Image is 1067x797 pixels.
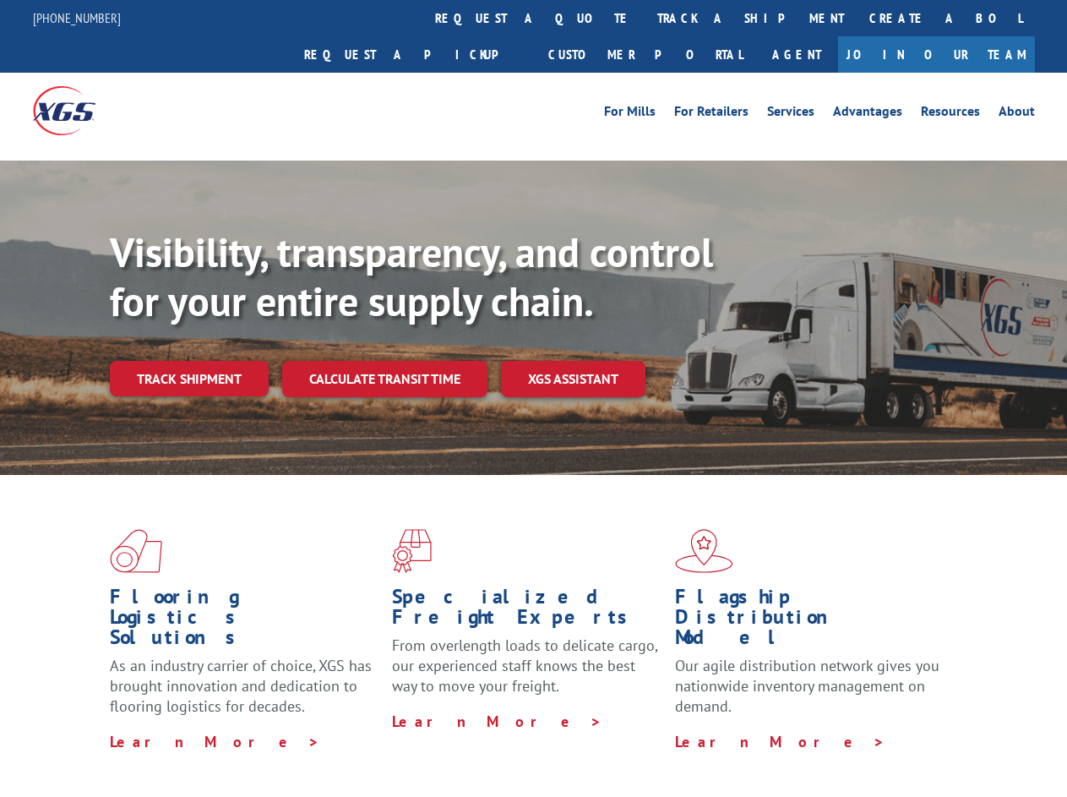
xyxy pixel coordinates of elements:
[833,105,902,123] a: Advantages
[110,529,162,573] img: xgs-icon-total-supply-chain-intelligence-red
[392,636,661,711] p: From overlength loads to delicate cargo, our experienced staff knows the best way to move your fr...
[110,732,320,751] a: Learn More >
[33,9,121,26] a: [PHONE_NUMBER]
[604,105,656,123] a: For Mills
[674,105,749,123] a: For Retailers
[392,529,432,573] img: xgs-icon-focused-on-flooring-red
[675,732,885,751] a: Learn More >
[921,105,980,123] a: Resources
[675,587,945,656] h1: Flagship Distribution Model
[110,226,713,327] b: Visibility, transparency, and control for your entire supply chain.
[999,105,1035,123] a: About
[392,587,661,636] h1: Specialized Freight Experts
[110,361,269,396] a: Track shipment
[501,361,645,397] a: XGS ASSISTANT
[838,36,1035,73] a: Join Our Team
[291,36,536,73] a: Request a pickup
[675,656,939,716] span: Our agile distribution network gives you nationwide inventory management on demand.
[110,587,379,656] h1: Flooring Logistics Solutions
[536,36,755,73] a: Customer Portal
[282,361,487,397] a: Calculate transit time
[755,36,838,73] a: Agent
[767,105,814,123] a: Services
[675,529,733,573] img: xgs-icon-flagship-distribution-model-red
[392,712,602,731] a: Learn More >
[110,656,372,716] span: As an industry carrier of choice, XGS has brought innovation and dedication to flooring logistics...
